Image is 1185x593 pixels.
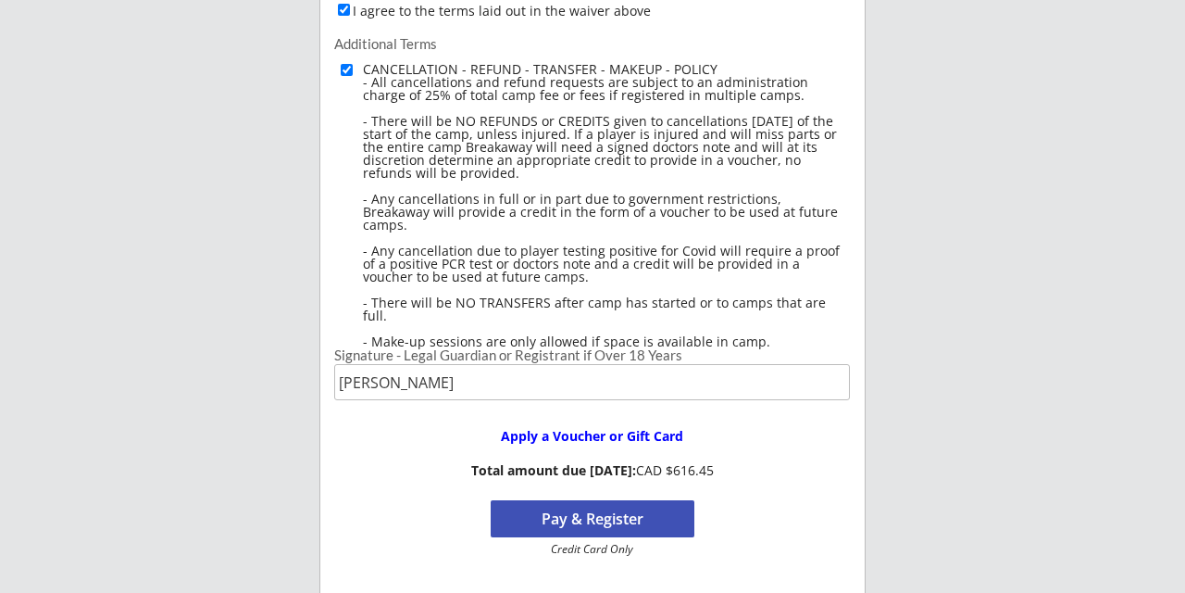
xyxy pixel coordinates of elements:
div: Credit Card Only [498,544,686,555]
div: CAD $616.45 [465,463,719,479]
label: I agree to the terms laid out in the waiver above [353,2,651,19]
button: Pay & Register [491,500,694,537]
div: Additional Terms [334,37,850,51]
strong: Total amount due [DATE]: [471,461,636,479]
div: CANCELLATION - REFUND - TRANSFER - MAKEUP - POLICY - All cancellations and refund requests are su... [363,63,850,348]
div: Signature - Legal Guardian or Registrant if Over 18 Years [334,348,850,362]
input: Type full name [334,364,850,400]
div: Apply a Voucher or Gift Card [472,430,711,443]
